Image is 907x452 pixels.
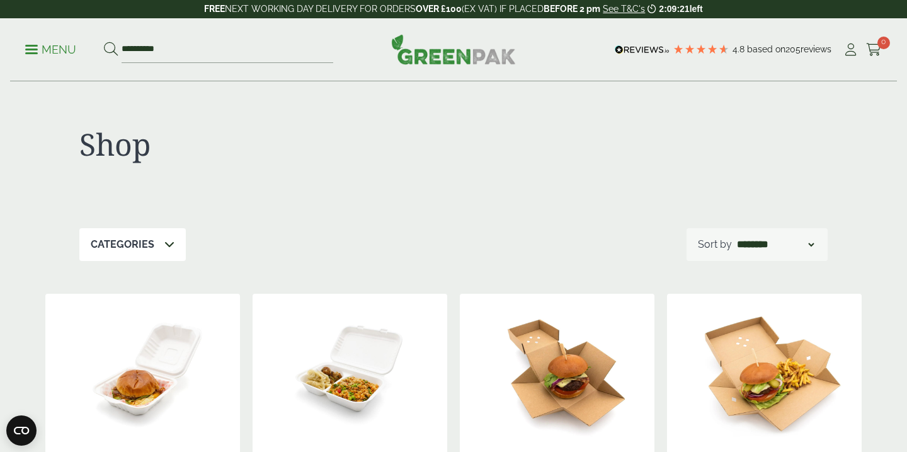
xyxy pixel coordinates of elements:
h1: Shop [79,126,453,163]
span: 205 [785,44,801,54]
select: Shop order [734,237,816,252]
img: REVIEWS.io [615,45,670,54]
i: My Account [843,43,859,56]
strong: BEFORE 2 pm [544,4,600,14]
a: See T&C's [603,4,645,14]
div: 4.79 Stars [673,43,729,55]
button: Open CMP widget [6,415,37,446]
span: Based on [747,44,785,54]
span: left [690,4,703,14]
i: Cart [866,43,882,56]
img: GreenPak Supplies [391,34,516,64]
a: Menu [25,42,76,55]
strong: FREE [204,4,225,14]
strong: OVER £100 [416,4,462,14]
img: 2320028AA Bagasse lunch box 2 compartment open with food [253,294,447,451]
span: 2:09:21 [659,4,689,14]
span: reviews [801,44,831,54]
a: 0 [866,40,882,59]
p: Categories [91,237,154,252]
p: Menu [25,42,76,57]
img: GP2520075 Premium Kraft Burger Box with Burger [460,294,654,451]
span: 4.8 [733,44,747,54]
p: Sort by [698,237,732,252]
img: 2420009 Bagasse Burger Box open with food [45,294,240,451]
span: 0 [877,37,890,49]
img: GP2520076-EDITED-Premium-Kraft-Burger-and-Fries-box-with-Burger-and-Fries [667,294,862,451]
